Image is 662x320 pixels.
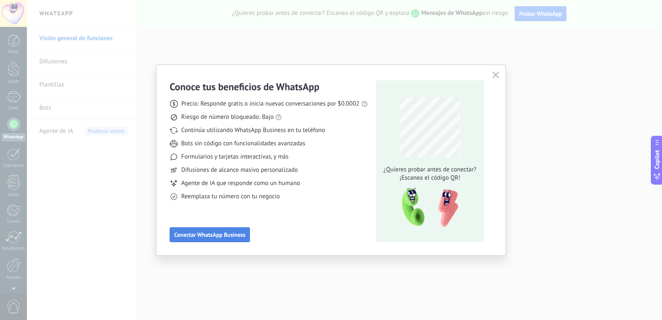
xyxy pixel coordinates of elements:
span: Continúa utilizando WhatsApp Business en tu teléfono [181,126,325,135]
h3: Conoce tus beneficios de WhatsApp [170,80,319,93]
span: ¡Escanea el código QR! [381,174,479,182]
span: Riesgo de número bloqueado: Bajo [181,113,273,121]
span: Formularios y tarjetas interactivas, y más [181,153,288,161]
span: Copilot [653,150,661,169]
img: qr-pic-1x.png [395,185,460,230]
span: Agente de IA que responde como un humano [181,179,300,188]
span: Bots sin código con funcionalidades avanzadas [181,140,305,148]
span: Conectar WhatsApp Business [174,232,245,238]
span: Reemplaza tu número con tu negocio [181,192,280,201]
span: ¿Quieres probar antes de conectar? [381,166,479,174]
span: Difusiones de alcance masivo personalizado [181,166,298,174]
button: Conectar WhatsApp Business [170,227,250,242]
span: Precio: Responde gratis o inicia nuevas conversaciones por $0.0002 [181,100,360,108]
